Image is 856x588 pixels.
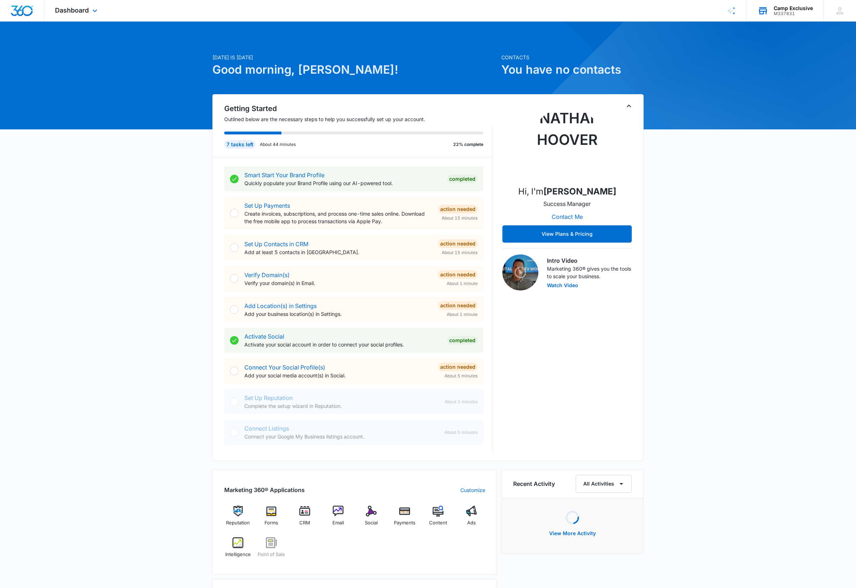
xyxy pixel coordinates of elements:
a: Customize [460,486,485,494]
span: CRM [299,519,310,527]
h2: Getting Started [224,103,492,114]
a: Set Up Payments [244,202,290,209]
p: Activate your social account in order to connect your social profiles. [244,341,441,348]
span: About 5 minutes [445,373,478,379]
span: About 15 minutes [442,249,478,256]
a: Reputation [224,506,252,532]
h6: Recent Activity [513,479,555,488]
a: CRM [291,506,319,532]
div: Action Needed [438,205,478,213]
h2: Marketing 360® Applications [224,486,305,494]
h1: You have no contacts [501,61,644,78]
a: Activate Social [244,333,284,340]
a: Point of Sale [258,537,285,563]
span: About 5 minutes [445,429,478,436]
img: Nathan Hoover [531,107,603,179]
p: 22% complete [453,141,483,148]
div: Action Needed [438,270,478,279]
p: [DATE] is [DATE] [212,54,497,61]
a: Payments [391,506,419,532]
div: account id [774,11,813,16]
button: View More Activity [542,525,603,542]
p: Contacts [501,54,644,61]
p: Outlined below are the necessary steps to help you successfully set up your account. [224,115,492,123]
p: Hi, I'm [518,185,616,198]
div: Completed [447,336,478,345]
a: Content [424,506,452,532]
span: Forms [264,519,278,527]
p: Quickly populate your Brand Profile using our AI-powered tool. [244,179,441,187]
button: Watch Video [547,283,578,288]
a: Verify Domain(s) [244,271,290,279]
span: Payments [394,519,415,527]
span: About 15 minutes [442,215,478,221]
span: Social [365,519,378,527]
a: Social [358,506,385,532]
h1: Good morning, [PERSON_NAME]! [212,61,497,78]
span: Reputation [226,519,250,527]
p: Add at least 5 contacts in [GEOGRAPHIC_DATA]. [244,248,432,256]
a: Set Up Contacts in CRM [244,240,308,248]
a: Smart Start Your Brand Profile [244,171,325,179]
p: About 44 minutes [260,141,296,148]
span: Point of Sale [258,551,285,558]
a: Intelligence [224,537,252,563]
span: Dashboard [55,6,89,14]
a: Ads [457,506,485,532]
p: Add your social media account(s) in Social. [244,372,432,379]
button: All Activities [576,475,632,493]
p: Marketing 360® gives you the tools to scale your business. [547,265,632,280]
p: Verify your domain(s) in Email. [244,279,432,287]
div: Completed [447,175,478,183]
span: About 1 minute [447,280,478,287]
div: 7 tasks left [224,140,256,149]
p: Create invoices, subscriptions, and process one-time sales online. Download the free mobile app t... [244,210,432,225]
strong: [PERSON_NAME] [543,186,616,197]
p: Success Manager [543,199,591,208]
button: Contact Me [544,208,590,225]
h3: Intro Video [547,256,632,265]
button: Toggle Collapse [625,102,633,110]
a: Forms [258,506,285,532]
a: Add Location(s) in Settings [244,302,317,309]
div: account name [774,5,813,11]
span: Email [332,519,344,527]
span: Ads [467,519,476,527]
p: Complete the setup wizard in Reputation. [244,402,439,410]
a: Email [324,506,352,532]
div: Action Needed [438,301,478,310]
span: About 1 minute [447,311,478,318]
div: Action Needed [438,363,478,371]
p: Connect your Google My Business listings account. [244,433,439,440]
img: Intro Video [502,254,538,290]
span: Intelligence [225,551,251,558]
a: Connect Your Social Profile(s) [244,364,325,371]
button: View Plans & Pricing [502,225,632,243]
span: About 2 minutes [445,399,478,405]
p: Add your business location(s) in Settings. [244,310,432,318]
span: Content [429,519,447,527]
div: Action Needed [438,239,478,248]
